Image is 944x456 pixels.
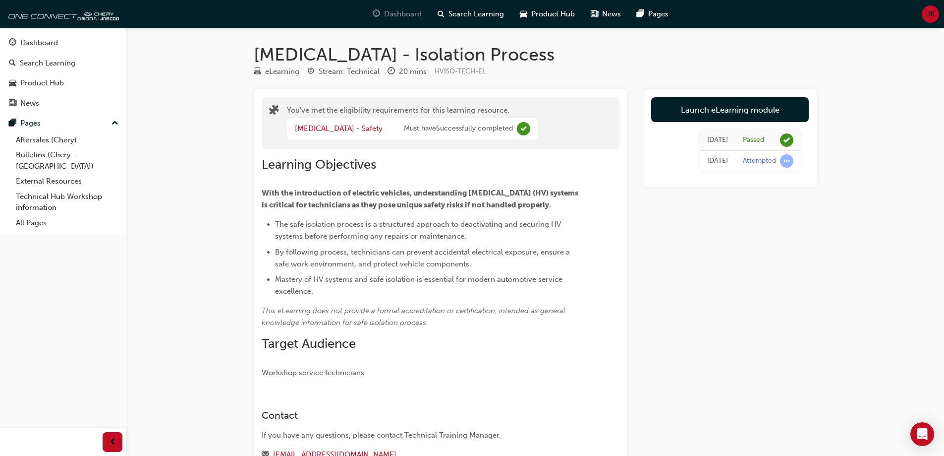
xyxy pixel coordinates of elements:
span: Learning Objectives [262,157,376,172]
a: Product Hub [4,74,122,92]
a: Aftersales (Chery) [12,132,122,148]
div: If you have any questions, please contact Technical Training Manager. [262,430,584,441]
div: Pages [20,118,41,129]
span: guage-icon [373,8,380,20]
span: learningResourceType_ELEARNING-icon [254,67,261,76]
a: Launch eLearning module [651,97,809,122]
span: The safe isolation process is a structured approach to deactivating and securing HV systems befor... [275,220,563,241]
a: news-iconNews [583,4,629,24]
span: guage-icon [9,39,16,48]
span: target-icon [307,67,315,76]
span: News [602,8,621,20]
span: Learning resource code [435,67,486,75]
span: Complete [517,122,530,135]
span: puzzle-icon [269,106,279,117]
span: Must have Successfully completed [404,123,513,134]
span: Search Learning [448,8,504,20]
span: pages-icon [637,8,644,20]
a: Dashboard [4,34,122,52]
span: learningRecordVerb_ATTEMPT-icon [780,154,793,168]
span: car-icon [9,79,16,88]
a: Search Learning [4,54,122,72]
span: JK [926,8,935,20]
div: eLearning [265,66,299,77]
div: Passed [743,135,764,145]
span: up-icon [111,117,118,130]
a: guage-iconDashboard [365,4,430,24]
div: Type [254,65,299,78]
button: Pages [4,114,122,132]
div: Open Intercom Messenger [910,422,934,446]
div: Dashboard [20,37,58,49]
span: Product Hub [531,8,575,20]
span: By following process, technicians can prevent accidental electrical exposure, ensure a safe work ... [275,248,572,268]
a: [MEDICAL_DATA] - Safety [295,124,383,133]
div: Sat Sep 27 2025 13:24:31 GMT+1200 (New Zealand Standard Time) [707,134,728,146]
div: Stream: Technical [319,66,380,77]
span: search-icon [438,8,444,20]
button: DashboardSearch LearningProduct HubNews [4,32,122,114]
span: Dashboard [384,8,422,20]
span: news-icon [591,8,598,20]
div: Stream [307,65,380,78]
span: learningRecordVerb_PASS-icon [780,133,793,147]
h1: [MEDICAL_DATA] - Isolation Process [254,44,817,65]
span: Target Audience [262,336,356,351]
span: Workshop service technicians [262,368,364,377]
a: Technical Hub Workshop information [12,189,122,215]
div: Attempted [743,156,776,166]
div: Duration [388,65,427,78]
div: You've met the eligibility requirements for this learning resource. [287,105,538,141]
button: JK [922,5,939,23]
a: News [4,94,122,113]
div: News [20,98,39,109]
a: External Resources [12,174,122,189]
h3: Contact [262,410,584,421]
span: This eLearning does not provide a formal accreditation or certification, intended as general know... [262,306,567,327]
div: 20 mins [399,66,427,77]
span: Mastery of HV systems and safe isolation is essential for modern automotive service excellence. [275,275,564,296]
a: pages-iconPages [629,4,676,24]
a: All Pages [12,215,122,231]
span: car-icon [520,8,527,20]
div: Sat Sep 27 2025 13:17:20 GMT+1200 (New Zealand Standard Time) [707,155,728,167]
div: Product Hub [20,77,64,89]
span: clock-icon [388,67,395,76]
span: With the introduction of electric vehicles, understanding [MEDICAL_DATA] (HV) systems is critical... [262,189,580,209]
a: car-iconProduct Hub [512,4,583,24]
div: Search Learning [20,58,75,69]
span: Pages [648,8,668,20]
a: Bulletins (Chery - [GEOGRAPHIC_DATA]) [12,147,122,174]
span: pages-icon [9,119,16,128]
span: prev-icon [109,436,116,449]
img: oneconnect [5,4,119,24]
a: search-iconSearch Learning [430,4,512,24]
span: news-icon [9,99,16,108]
span: search-icon [9,59,16,68]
